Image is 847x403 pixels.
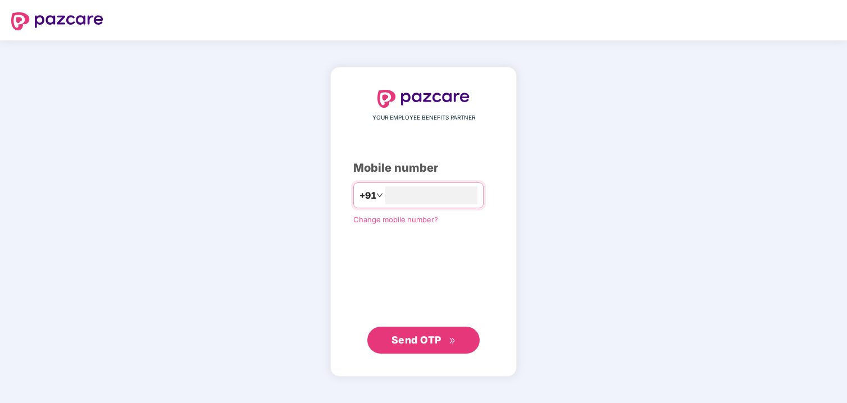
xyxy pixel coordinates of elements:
[449,337,456,345] span: double-right
[359,189,376,203] span: +91
[377,90,470,108] img: logo
[376,192,383,199] span: down
[391,334,441,346] span: Send OTP
[367,327,480,354] button: Send OTPdouble-right
[11,12,103,30] img: logo
[353,215,438,224] a: Change mobile number?
[372,113,475,122] span: YOUR EMPLOYEE BENEFITS PARTNER
[353,159,494,177] div: Mobile number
